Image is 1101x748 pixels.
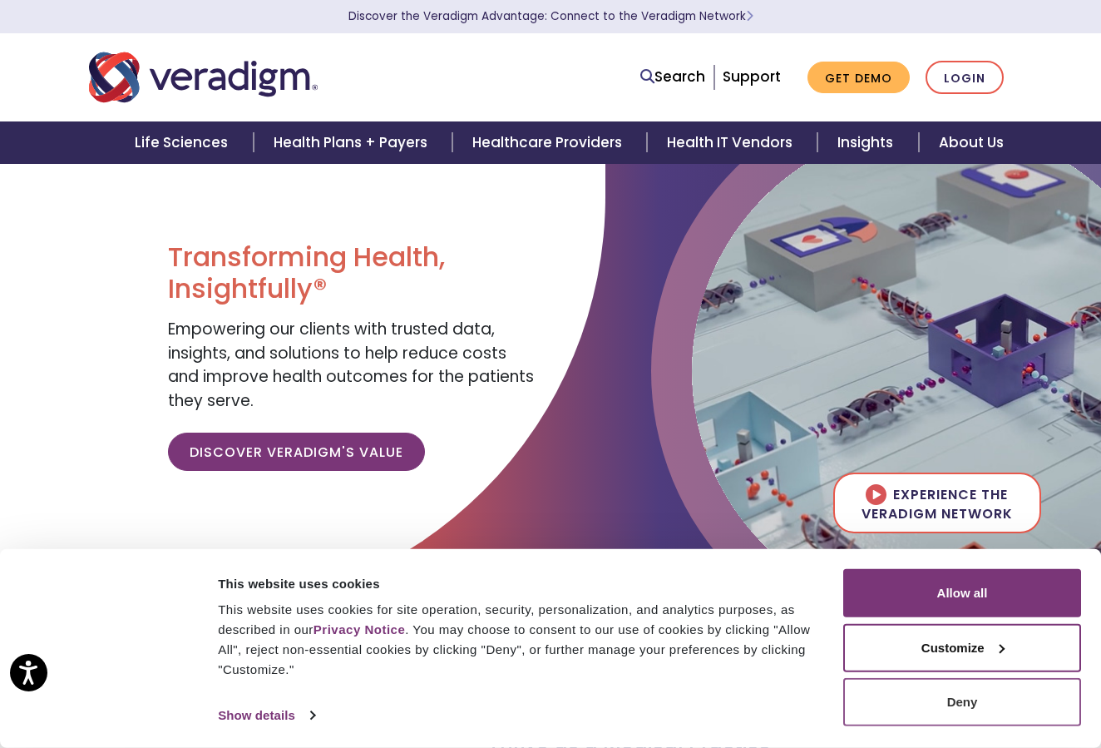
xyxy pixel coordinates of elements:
a: Discover the Veradigm Advantage: Connect to the Veradigm NetworkLearn More [348,8,753,24]
button: Customize [843,623,1081,671]
a: Health IT Vendors [647,121,817,164]
a: Support [723,67,781,87]
a: Insights [817,121,918,164]
button: Allow all [843,569,1081,617]
a: Health Plans + Payers [254,121,452,164]
a: Search [640,66,705,88]
img: Veradigm logo [89,50,318,105]
a: Discover Veradigm's Value [168,433,425,471]
div: This website uses cookies [218,573,824,593]
button: Deny [843,678,1081,726]
span: Learn More [746,8,753,24]
a: Healthcare Providers [452,121,647,164]
span: Empowering our clients with trusted data, insights, and solutions to help reduce costs and improv... [168,318,534,412]
a: Get Demo [807,62,910,94]
h1: Transforming Health, Insightfully® [168,241,538,305]
a: About Us [919,121,1024,164]
a: Login [926,61,1004,95]
div: This website uses cookies for site operation, security, personalization, and analytics purposes, ... [218,600,824,680]
a: Life Sciences [115,121,253,164]
a: Show details [218,703,314,728]
a: Privacy Notice [314,622,405,637]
